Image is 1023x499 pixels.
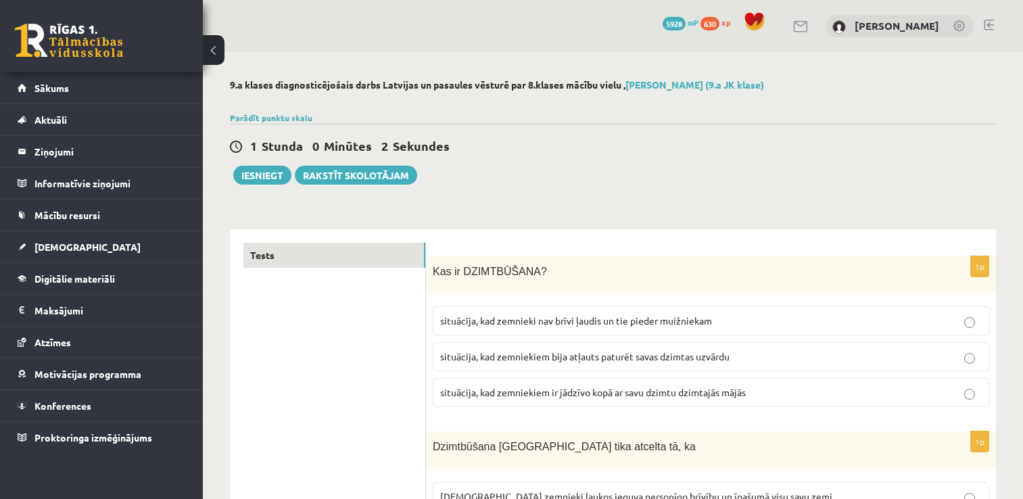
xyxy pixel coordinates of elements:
[855,19,939,32] a: [PERSON_NAME]
[381,138,388,153] span: 2
[15,24,123,57] a: Rīgas 1. Tālmācības vidusskola
[688,17,698,28] span: mP
[18,136,186,167] a: Ziņojumi
[324,138,372,153] span: Minūtes
[700,17,719,30] span: 630
[18,422,186,453] a: Proktoringa izmēģinājums
[262,138,303,153] span: Stunda
[440,350,730,362] span: situācija, kad zemniekiem bija atļauts paturēt savas dzimtas uzvārdu
[18,390,186,421] a: Konferences
[663,17,698,28] a: 5928 mP
[250,138,257,153] span: 1
[625,78,764,91] a: [PERSON_NAME] (9.a JK klase)
[34,209,100,221] span: Mācību resursi
[34,295,186,326] legend: Maksājumi
[34,336,71,348] span: Atzīmes
[34,400,91,412] span: Konferences
[970,256,989,277] p: 1p
[295,166,417,185] a: Rakstīt skolotājam
[18,295,186,326] a: Maksājumi
[440,314,712,327] span: situācija, kad zemnieki nav brīvi ļaudis un tie pieder muižniekam
[18,168,186,199] a: Informatīvie ziņojumi
[970,431,989,452] p: 1p
[18,104,186,135] a: Aktuāli
[393,138,450,153] span: Sekundes
[18,327,186,358] a: Atzīmes
[832,20,846,34] img: Ģirts Jarošs
[312,138,319,153] span: 0
[433,266,547,277] span: Kas ir DZIMTBŪŠANA?
[233,166,291,185] button: Iesniegt
[964,317,975,328] input: situācija, kad zemnieki nav brīvi ļaudis un tie pieder muižniekam
[18,72,186,103] a: Sākums
[34,82,69,94] span: Sākums
[230,112,312,123] a: Parādīt punktu skalu
[34,431,152,444] span: Proktoringa izmēģinājums
[964,389,975,400] input: situācija, kad zemniekiem ir jādzīvo kopā ar savu dzimtu dzimtajās mājās
[34,168,186,199] legend: Informatīvie ziņojumi
[34,136,186,167] legend: Ziņojumi
[663,17,686,30] span: 5928
[230,79,996,91] h2: 9.a klases diagnosticējošais darbs Latvijas un pasaules vēsturē par 8.klases mācību vielu ,
[18,199,186,231] a: Mācību resursi
[18,263,186,294] a: Digitālie materiāli
[721,17,730,28] span: xp
[18,358,186,389] a: Motivācijas programma
[34,368,141,380] span: Motivācijas programma
[34,114,67,126] span: Aktuāli
[440,386,746,398] span: situācija, kad zemniekiem ir jādzīvo kopā ar savu dzimtu dzimtajās mājās
[243,243,425,268] a: Tests
[34,272,115,285] span: Digitālie materiāli
[433,441,696,452] span: Dzimtbūšana [GEOGRAPHIC_DATA] tika atcelta tā, ka
[700,17,737,28] a: 630 xp
[964,353,975,364] input: situācija, kad zemniekiem bija atļauts paturēt savas dzimtas uzvārdu
[34,241,141,253] span: [DEMOGRAPHIC_DATA]
[18,231,186,262] a: [DEMOGRAPHIC_DATA]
